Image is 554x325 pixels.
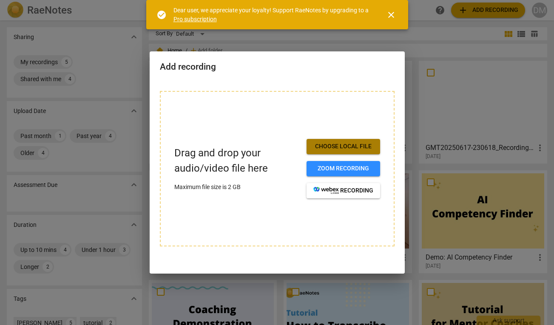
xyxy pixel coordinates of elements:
[173,16,217,23] a: Pro subscription
[381,5,401,25] button: Close
[156,10,167,20] span: check_circle
[307,139,380,154] button: Choose local file
[386,10,396,20] span: close
[174,183,300,192] p: Maximum file size is 2 GB
[307,183,380,198] button: recording
[174,146,300,175] p: Drag and drop your audio/video file here
[307,161,380,176] button: Zoom recording
[173,6,371,23] div: Dear user, we appreciate your loyalty! Support RaeNotes by upgrading to a
[160,62,395,72] h2: Add recording
[313,187,373,195] span: recording
[313,142,373,151] span: Choose local file
[313,164,373,173] span: Zoom recording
